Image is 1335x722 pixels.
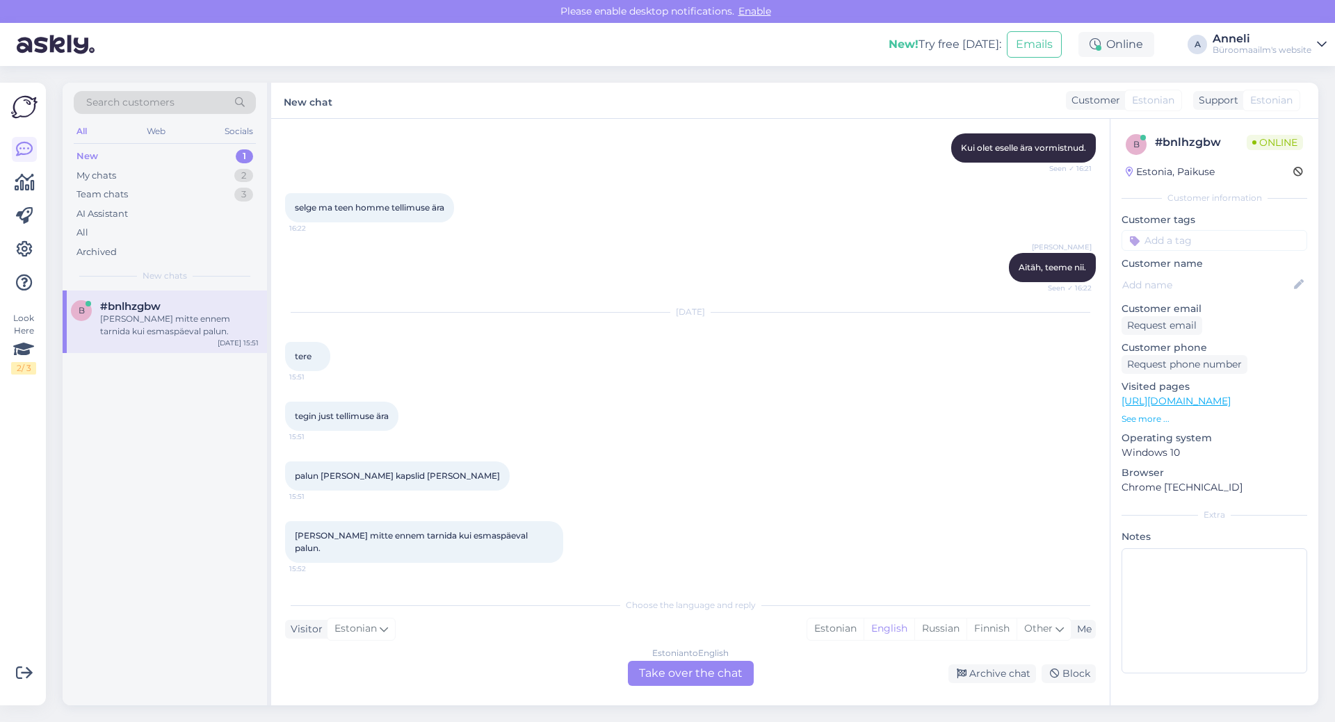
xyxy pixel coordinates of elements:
[289,491,341,502] span: 15:51
[1019,262,1086,272] span: Aitäh, teeme nii.
[1132,93,1174,108] span: Estonian
[1122,256,1307,271] p: Customer name
[1250,93,1293,108] span: Estonian
[285,599,1096,612] div: Choose the language and reply
[1213,33,1327,56] a: AnneliBüroomaailm's website
[1188,35,1207,54] div: A
[652,647,729,659] div: Estonian to English
[86,95,175,110] span: Search customers
[1122,445,1307,460] p: Windows 10
[289,432,341,442] span: 15:51
[734,5,775,17] span: Enable
[334,621,377,637] span: Estonian
[295,411,389,421] span: tegin just tellimuse ära
[1039,283,1092,293] span: Seen ✓ 16:22
[1122,413,1307,425] p: See more ...
[961,142,1086,153] span: Kui olet eselle ära vormistnud.
[79,305,85,315] span: b
[295,470,500,481] span: palun [PERSON_NAME] kapslid [PERSON_NAME]
[1122,431,1307,445] p: Operating system
[1122,277,1291,293] input: Add name
[100,300,161,313] span: #bnlhzgbw
[1133,139,1140,149] span: b
[1122,341,1307,355] p: Customer phone
[222,122,256,140] div: Socials
[295,530,530,553] span: [PERSON_NAME] mitte ennem tarnida kui esmaspäeval palun.
[1122,509,1307,521] div: Extra
[144,122,168,140] div: Web
[889,36,1001,53] div: Try free [DATE]:
[1071,622,1092,637] div: Me
[234,188,253,202] div: 3
[11,362,36,375] div: 2 / 3
[76,207,128,221] div: AI Assistant
[1122,213,1307,227] p: Customer tags
[1122,480,1307,495] p: Chrome [TECHNICAL_ID]
[1213,33,1311,44] div: Anneli
[1155,134,1247,151] div: # bnlhzgbw
[1126,165,1215,179] div: Estonia, Paikuse
[1007,31,1062,58] button: Emails
[76,149,98,163] div: New
[1122,395,1231,407] a: [URL][DOMAIN_NAME]
[1122,379,1307,394] p: Visited pages
[1042,664,1096,683] div: Block
[1122,302,1307,316] p: Customer email
[1247,135,1303,150] span: Online
[966,618,1017,639] div: Finnish
[76,188,128,202] div: Team chats
[295,202,444,213] span: selge ma teen homme tellimuse ära
[100,313,259,338] div: [PERSON_NAME] mitte ennem tarnida kui esmaspäeval palun.
[11,94,38,120] img: Askly Logo
[864,618,914,639] div: English
[889,38,919,51] b: New!
[76,245,117,259] div: Archived
[1078,32,1154,57] div: Online
[1122,230,1307,251] input: Add a tag
[289,372,341,382] span: 15:51
[74,122,90,140] div: All
[1066,93,1120,108] div: Customer
[234,169,253,183] div: 2
[289,564,341,574] span: 15:52
[1122,530,1307,544] p: Notes
[11,312,36,375] div: Look Here
[284,91,332,110] label: New chat
[1039,163,1092,174] span: Seen ✓ 16:21
[1122,316,1202,335] div: Request email
[807,618,864,639] div: Estonian
[1122,192,1307,204] div: Customer information
[1032,242,1092,252] span: [PERSON_NAME]
[1122,466,1307,480] p: Browser
[289,223,341,233] span: 16:22
[218,338,259,348] div: [DATE] 15:51
[76,169,116,183] div: My chats
[1122,355,1247,374] div: Request phone number
[1193,93,1238,108] div: Support
[295,351,311,361] span: tere
[1024,622,1053,634] span: Other
[914,618,966,639] div: Russian
[1213,44,1311,56] div: Büroomaailm's website
[76,226,88,240] div: All
[285,622,323,637] div: Visitor
[628,661,754,686] div: Take over the chat
[236,149,253,163] div: 1
[948,664,1036,683] div: Archive chat
[285,306,1096,318] div: [DATE]
[143,270,187,282] span: New chats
